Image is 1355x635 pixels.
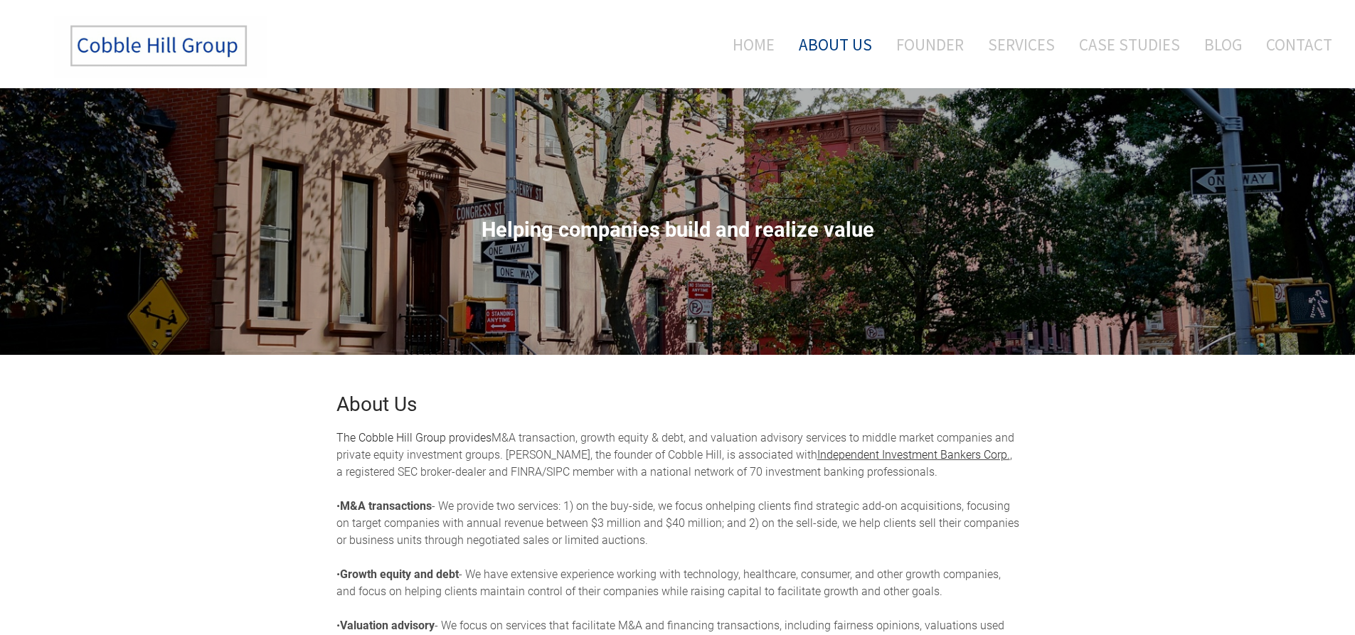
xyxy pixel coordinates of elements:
a: Independent Investment Bankers Corp. [817,448,1010,461]
h2: About Us [336,395,1019,415]
a: Services [977,15,1066,74]
a: Contact [1255,15,1332,74]
a: Case Studies [1068,15,1191,74]
a: About Us [788,15,883,74]
strong: Valuation advisory [340,619,435,632]
a: Blog [1194,15,1253,74]
img: The Cobble Hill Group LLC [54,15,267,78]
span: helping clients find strategic add-on acquisitions, focusing on target companies with annual reve... [336,499,1019,547]
span: Helping companies build and realize value [482,218,874,242]
font: The Cobble Hill Group provides [336,431,491,444]
strong: M&A transactions [340,499,432,513]
a: Founder [886,15,974,74]
a: Home [711,15,785,74]
strong: Growth equity and debt [340,567,459,581]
